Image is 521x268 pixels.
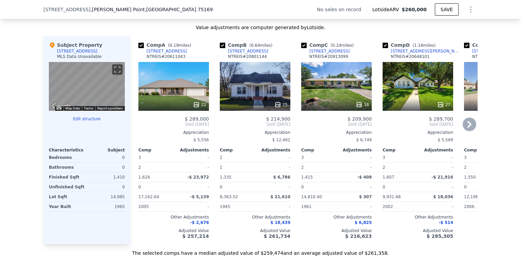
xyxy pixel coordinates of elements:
[43,244,478,256] div: The selected comps have a median adjusted value of $259,474 and an average adjusted value of $261...
[147,54,186,59] div: NTREIS # 20611043
[419,153,453,162] div: -
[138,155,141,160] span: 3
[301,214,372,220] div: Other Adjustments
[138,42,194,48] div: Comp A
[43,24,478,31] div: Value adjustments are computer generated by Lotside .
[185,116,209,122] span: $ 289,000
[138,163,172,172] div: 2
[49,116,125,122] button: Edit structure
[187,175,209,180] span: -$ 23,972
[357,175,372,180] span: -$ 408
[49,172,85,182] div: Finished Sqft
[301,228,372,233] div: Adjusted Value
[435,3,459,16] button: SAVE
[43,6,91,13] span: [STREET_ADDRESS]
[464,202,498,211] div: 2006
[256,163,290,172] div: -
[439,220,453,225] span: -$ 514
[220,202,254,211] div: 1945
[112,64,122,75] button: Toggle fullscreen view
[301,147,336,153] div: Comp
[301,185,304,189] span: 0
[138,228,209,233] div: Adjusted Value
[57,48,97,54] div: [STREET_ADDRESS]
[49,62,125,111] div: Map
[429,116,453,122] span: $ 289,700
[418,147,453,153] div: Adjustments
[57,54,102,59] div: MLS Data Unavailable
[383,155,385,160] span: 3
[138,130,209,135] div: Appreciation
[383,194,401,199] span: 9,931.68
[57,106,61,109] button: Keyboard shortcuts
[49,192,85,202] div: Lot Sqft
[145,7,213,12] span: , [GEOGRAPHIC_DATA] 75169
[472,48,513,54] div: [STREET_ADDRESS]
[336,147,372,153] div: Adjustments
[383,130,453,135] div: Appreciation
[49,202,85,211] div: Year Built
[332,43,341,48] span: 0.24
[220,155,223,160] span: 2
[138,147,174,153] div: Comp
[338,202,372,211] div: -
[175,202,209,211] div: -
[356,138,372,142] span: $ 6,749
[256,153,290,162] div: -
[190,220,209,225] span: -$ 2,676
[220,122,290,127] span: Sold [DATE]
[49,163,85,172] div: Bathrooms
[301,130,372,135] div: Appreciation
[383,228,453,233] div: Adjusted Value
[256,182,290,192] div: -
[91,6,213,13] span: , [PERSON_NAME] Point
[49,62,125,111] div: Street View
[464,147,499,153] div: Comp
[359,194,372,199] span: $ 307
[138,194,159,199] span: 17,162.64
[372,6,402,13] span: Lotside ARV
[88,153,125,162] div: 0
[138,202,172,211] div: 2005
[193,138,209,142] span: $ 5,556
[419,202,453,211] div: -
[356,101,369,108] div: 16
[348,116,372,122] span: $ 209,900
[220,163,254,172] div: 1
[220,214,290,220] div: Other Adjustments
[51,102,73,111] a: Open this area in Google Maps (opens a new window)
[464,163,498,172] div: 2
[414,43,423,48] span: 1.16
[228,48,268,54] div: [STREET_ADDRESS]
[437,101,450,108] div: 27
[228,54,267,59] div: NTREIS # 20801144
[309,54,348,59] div: NTREIS # 20913099
[138,185,141,189] span: 0
[438,138,453,142] span: $ 5,569
[410,43,438,48] span: ( miles)
[383,175,394,180] span: 1,607
[383,214,453,220] div: Other Adjustments
[328,43,356,48] span: ( miles)
[464,194,485,199] span: 12,196.80
[431,175,453,180] span: -$ 21,916
[264,233,290,239] span: $ 261,734
[338,163,372,172] div: -
[301,122,372,127] span: Sold [DATE]
[49,153,85,162] div: Bedrooms
[88,163,125,172] div: 0
[138,48,187,54] a: [STREET_ADDRESS]
[433,194,453,199] span: $ 18,036
[383,42,438,48] div: Comp D
[338,153,372,162] div: -
[88,182,125,192] div: 0
[301,48,350,54] a: [STREET_ADDRESS]
[427,233,453,239] span: $ 285,305
[182,233,209,239] span: $ 257,214
[175,153,209,162] div: -
[138,214,209,220] div: Other Adjustments
[464,3,478,16] button: Show Options
[383,185,385,189] span: 0
[464,175,476,180] span: 1,550
[174,147,209,153] div: Adjustments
